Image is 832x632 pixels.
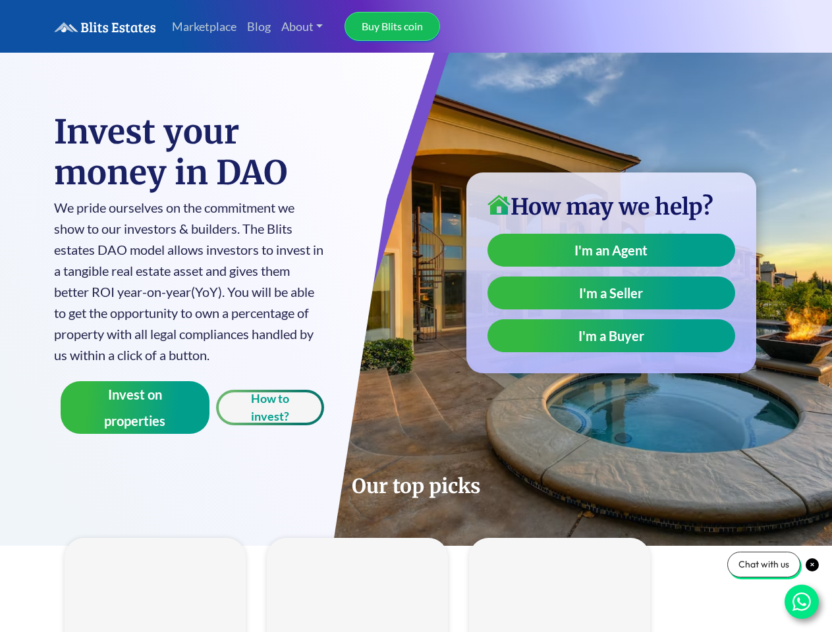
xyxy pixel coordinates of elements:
img: home-icon [487,195,511,215]
button: Invest on properties [61,381,210,434]
img: logo.6a08bd47fd1234313fe35534c588d03a.svg [54,22,156,33]
a: Blog [242,13,276,41]
a: I'm a Seller [487,276,735,309]
a: About [276,13,329,41]
a: Buy Blits coin [345,12,440,41]
a: Marketplace [167,13,242,41]
h1: Invest your money in DAO [54,112,325,194]
a: I'm an Agent [487,234,735,267]
h3: How may we help? [487,194,735,221]
a: I'm a Buyer [487,319,735,352]
h2: Our top picks [54,473,779,498]
button: How to invest? [216,390,324,425]
div: Chat with us [727,552,800,577]
p: We pride ourselves on the commitment we show to our investors & builders. The Blits estates DAO m... [54,197,325,365]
